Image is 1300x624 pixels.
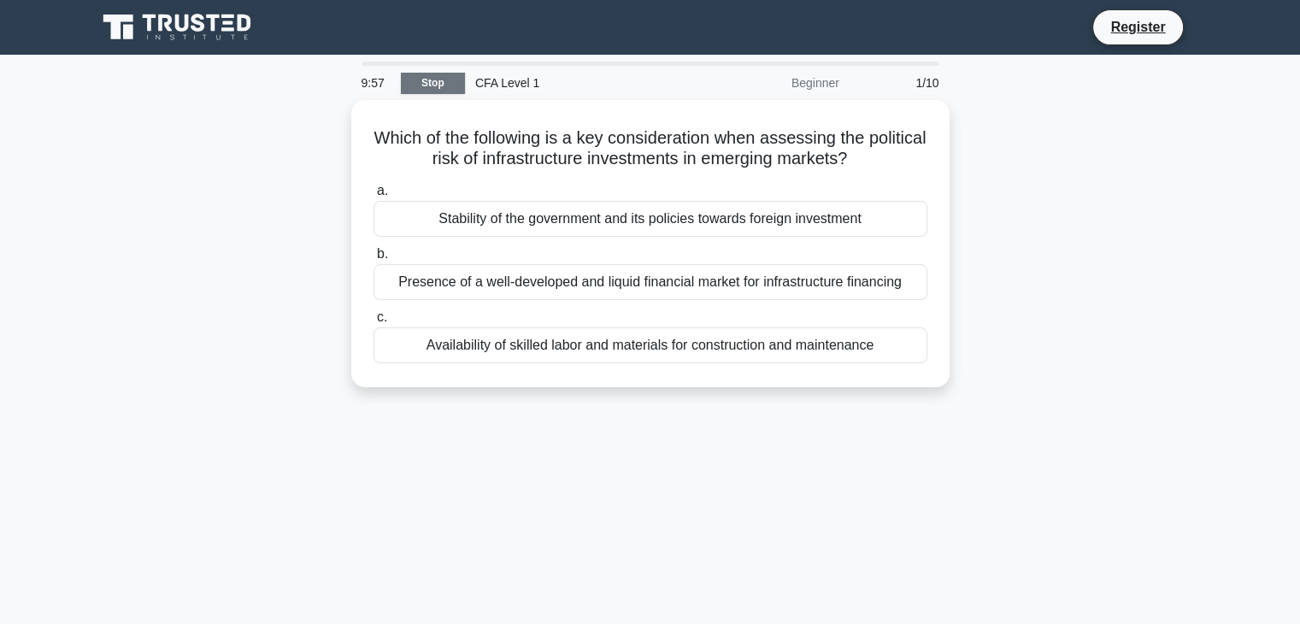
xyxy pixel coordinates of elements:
[465,66,700,100] div: CFA Level 1
[351,66,401,100] div: 9:57
[374,264,927,300] div: Presence of a well-developed and liquid financial market for infrastructure financing
[401,73,465,94] a: Stop
[372,127,929,170] h5: Which of the following is a key consideration when assessing the political risk of infrastructure...
[850,66,950,100] div: 1/10
[1100,16,1175,38] a: Register
[377,183,388,197] span: a.
[377,246,388,261] span: b.
[700,66,850,100] div: Beginner
[377,309,387,324] span: c.
[374,201,927,237] div: Stability of the government and its policies towards foreign investment
[374,327,927,363] div: Availability of skilled labor and materials for construction and maintenance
